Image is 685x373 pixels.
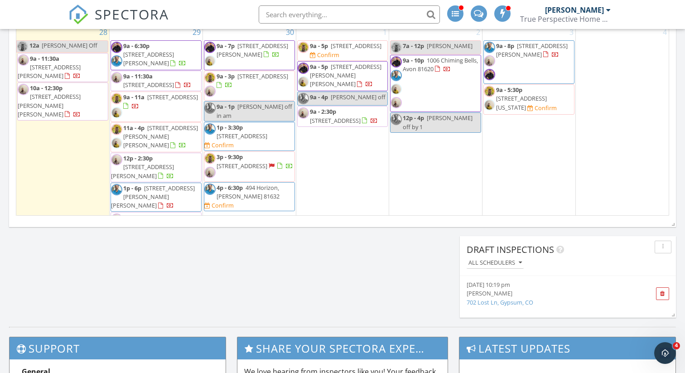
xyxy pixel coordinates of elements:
img: img_9244.jpg [298,107,309,119]
span: 1p - 3:30p [217,123,243,131]
span: 9a - 11a [123,93,145,101]
img: e1dcc1c6bc134daa864f5c366ab69434.jpeg [204,42,216,53]
img: img_9244.jpg [484,55,495,67]
a: 9a - 7p [STREET_ADDRESS][PERSON_NAME] [217,42,288,58]
a: 10a - 12:30p [STREET_ADDRESS][PERSON_NAME][PERSON_NAME] [18,84,81,118]
a: Go to October 2, 2025 [474,25,482,39]
div: Confirm [535,104,557,111]
a: 9a - 11a [STREET_ADDRESS] [111,92,202,121]
a: 9a - 5p [STREET_ADDRESS][PERSON_NAME][PERSON_NAME] [310,63,381,88]
span: 3p - 9:30p [217,153,243,161]
span: 12a [29,41,40,52]
span: 9a - 11:30a [123,72,153,80]
span: [PERSON_NAME] [427,42,473,50]
img: img_9244.jpg [111,154,122,165]
h3: Latest Updates [459,337,675,359]
a: 9a - 7p [STREET_ADDRESS][PERSON_NAME] [204,40,295,70]
a: 9a - 11:30a [STREET_ADDRESS][PERSON_NAME] [17,53,108,82]
a: 9a - 5:30p [STREET_ADDRESS][US_STATE] Confirm [483,84,574,114]
img: img_5442.jpg [111,184,122,195]
a: 9a - 5p [STREET_ADDRESS] [310,42,381,50]
td: Go to September 28, 2025 [16,24,110,233]
span: [STREET_ADDRESS][PERSON_NAME] [123,50,174,67]
img: img_5442.jpg [484,42,495,53]
img: pxl_20211004_213903593.jpg [204,153,216,164]
a: [DATE] 10:19 pm [PERSON_NAME] 702 Lost Ln, Gypsum, CO [467,281,636,307]
span: 9a - 5:30p [496,86,522,94]
a: Confirm [204,141,234,150]
span: [STREET_ADDRESS] [147,93,198,101]
img: e1dcc1c6bc134daa864f5c366ab69434.jpeg [484,69,495,80]
span: 9a - 7p [217,42,235,50]
span: [STREET_ADDRESS][PERSON_NAME][PERSON_NAME] [310,63,381,88]
div: Confirm [212,202,234,209]
a: 2p - 5p [STREET_ADDRESS] [123,213,195,230]
a: Confirm [310,51,339,59]
img: pxl_20211004_213903593.jpg [17,41,28,52]
div: [DATE] 10:19 pm [467,281,636,289]
a: 9a - 11:30a [STREET_ADDRESS] [111,71,202,91]
div: All schedulers [468,260,522,266]
span: [STREET_ADDRESS] [237,72,288,80]
span: 12p - 4p [403,114,424,122]
a: 4p - 6:30p 494 Horizon, [PERSON_NAME] 81632 Confirm [204,182,295,212]
span: 4p - 6:30p [217,184,243,192]
img: e1dcc1c6bc134daa864f5c366ab69434.jpeg [391,56,402,68]
img: pxl_20211004_213903593.jpg [391,42,402,53]
span: [PERSON_NAME] off in am [217,102,292,119]
a: 9a - 11:30a [STREET_ADDRESS][PERSON_NAME] [18,54,81,80]
h3: Support [10,337,226,359]
img: img_9246.jpg [111,107,122,118]
img: img_9246.jpg [204,55,216,67]
a: Confirm [527,104,557,112]
span: 9a - 6:30p [123,42,150,50]
span: 1p - 6p [123,184,141,192]
span: [STREET_ADDRESS] [217,162,267,170]
span: 9a - 2:30p [310,107,336,116]
a: 9a - 6:30p [STREET_ADDRESS][PERSON_NAME] [123,42,186,67]
a: 9a - 2:30p [STREET_ADDRESS] [310,107,378,124]
span: [STREET_ADDRESS][PERSON_NAME] [217,42,288,58]
span: [STREET_ADDRESS][PERSON_NAME][PERSON_NAME] [123,124,198,149]
img: img_5442.jpg [204,123,216,135]
a: 9a - 5p [STREET_ADDRESS] Confirm [297,40,388,61]
a: Confirm [204,201,234,210]
input: Search everything... [259,5,440,24]
img: img_5442.jpg [391,70,402,81]
td: Go to September 29, 2025 [110,24,203,233]
span: [STREET_ADDRESS] [310,116,361,125]
a: 1p - 3:30p [STREET_ADDRESS] [217,123,267,140]
img: img_9244.jpg [18,54,29,66]
span: SPECTORA [95,5,169,24]
img: img_9246.jpg [298,76,309,87]
span: 9a - 5p [310,42,328,50]
img: img_5442.jpg [111,55,122,67]
td: Go to October 3, 2025 [482,24,576,233]
a: 9a - 10p 1006 Chiming Bells, Avon 81620 [390,55,481,112]
img: img_5442.jpg [204,184,216,195]
span: 7a - 12p [403,42,424,50]
span: 4 [673,342,680,349]
a: SPECTORA [68,12,169,31]
span: 2p - 5p [123,213,141,222]
img: img_9244.jpg [204,86,216,97]
span: 9a - 10p [403,56,424,64]
span: [PERSON_NAME] off [331,93,386,101]
img: img_9244.jpg [111,213,122,225]
span: [STREET_ADDRESS][PERSON_NAME][PERSON_NAME] [111,184,195,209]
a: 2p - 5p [STREET_ADDRESS] [111,212,202,233]
img: The Best Home Inspection Software - Spectora [68,5,88,24]
span: 1006 Chiming Bells, Avon 81620 [403,56,478,73]
a: 11a - 4p [STREET_ADDRESS][PERSON_NAME][PERSON_NAME] [123,124,198,149]
a: Go to September 30, 2025 [284,25,296,39]
a: 4p - 6:30p 494 Horizon, [PERSON_NAME] 81632 [217,184,280,200]
td: Go to October 1, 2025 [296,24,389,233]
img: img_5442.jpg [391,114,402,125]
span: [STREET_ADDRESS] [123,81,174,89]
div: Confirm [317,51,339,58]
a: 1p - 6p [STREET_ADDRESS][PERSON_NAME][PERSON_NAME] [111,184,195,209]
img: img_9246.jpg [484,99,495,111]
img: img_9246.jpg [111,137,122,149]
span: [STREET_ADDRESS][PERSON_NAME] [496,42,568,58]
td: Go to October 2, 2025 [389,24,482,233]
